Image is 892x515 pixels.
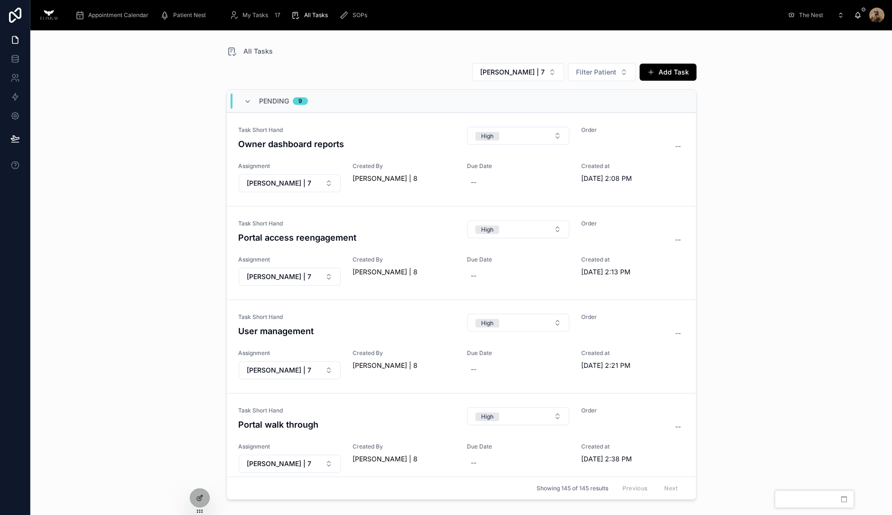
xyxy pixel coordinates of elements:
[239,268,341,286] button: Select Button
[272,9,283,21] div: 17
[481,319,493,328] div: High
[247,365,311,375] span: [PERSON_NAME] | 7
[467,220,569,238] button: Select Button
[481,412,493,421] div: High
[247,178,311,188] span: [PERSON_NAME] | 7
[239,361,341,379] button: Select Button
[581,174,684,183] span: [DATE] 2:08 PM
[238,162,341,170] span: Assignment
[481,132,493,140] div: High
[353,361,418,370] a: [PERSON_NAME] | 8
[675,422,681,431] div: --
[471,178,476,187] div: --
[298,97,302,105] div: 9
[227,206,696,300] a: Task Short HandPortal access reengagementSelect ButtonOrder--AssignmentSelect ButtonCreated By[PE...
[640,64,697,81] button: Add Task
[227,393,696,487] a: Task Short HandPortal walk throughSelect ButtonOrder--AssignmentSelect ButtonCreated By[PERSON_NA...
[238,418,456,431] h4: Portal walk through
[353,443,455,450] span: Created By
[675,141,681,151] div: --
[581,220,684,227] span: Order
[353,256,455,263] span: Created By
[353,162,455,170] span: Created By
[242,11,268,19] span: My Tasks
[238,325,456,337] h4: User management
[576,67,616,77] span: Filter Patient
[259,96,289,106] span: Pending
[336,7,374,24] a: SOPs
[353,454,418,464] a: [PERSON_NAME] | 8
[67,5,782,26] div: scrollable content
[227,112,696,206] a: Task Short HandOwner dashboard reportsSelect ButtonOrder--AssignmentSelect ButtonCreated By[PERSO...
[226,7,286,24] a: My Tasks17
[581,443,684,450] span: Created at
[227,300,696,393] a: Task Short HandUser managementSelect ButtonOrder--AssignmentSelect ButtonCreated By[PERSON_NAME] ...
[467,314,569,332] button: Select Button
[238,256,341,263] span: Assignment
[782,8,850,23] button: The Nest
[72,7,155,24] a: Appointment Calendar
[471,365,476,374] div: --
[353,11,367,19] span: SOPs
[581,162,684,170] span: Created at
[288,7,334,24] a: All Tasks
[480,67,545,77] span: [PERSON_NAME] | 7
[581,256,684,263] span: Created at
[353,267,418,277] a: [PERSON_NAME] | 8
[238,138,456,150] h4: Owner dashboard reports
[481,225,493,234] div: High
[467,443,570,450] span: Due Date
[247,459,311,468] span: [PERSON_NAME] | 7
[243,47,273,56] span: All Tasks
[238,443,341,450] span: Assignment
[467,127,569,145] button: Select Button
[471,271,476,281] div: --
[467,256,570,263] span: Due Date
[238,220,456,227] span: Task Short Hand
[88,11,149,19] span: Appointment Calendar
[238,349,341,357] span: Assignment
[581,454,684,464] span: [DATE] 2:38 PM
[581,407,684,414] span: Order
[157,7,213,24] a: Patient Nest
[353,174,418,183] a: [PERSON_NAME] | 8
[353,349,455,357] span: Created By
[467,407,569,425] button: Select Button
[799,11,823,19] span: The Nest
[238,407,456,414] span: Task Short Hand
[239,455,341,473] button: Select Button
[239,174,341,192] button: Select Button
[581,267,684,277] span: [DATE] 2:13 PM
[471,458,476,468] div: --
[472,63,564,81] button: Select Button
[581,126,684,134] span: Order
[568,63,636,81] button: Select Button
[38,8,60,23] img: App logo
[304,11,328,19] span: All Tasks
[467,162,570,170] span: Due Date
[238,126,456,134] span: Task Short Hand
[537,485,608,492] span: Showing 145 of 145 results
[238,313,456,321] span: Task Short Hand
[247,272,311,281] span: [PERSON_NAME] | 7
[467,349,570,357] span: Due Date
[675,235,681,244] div: --
[675,328,681,338] div: --
[581,349,684,357] span: Created at
[226,46,273,57] a: All Tasks
[173,11,206,19] span: Patient Nest
[581,361,684,370] span: [DATE] 2:21 PM
[238,231,456,244] h4: Portal access reengagement
[581,313,684,321] span: Order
